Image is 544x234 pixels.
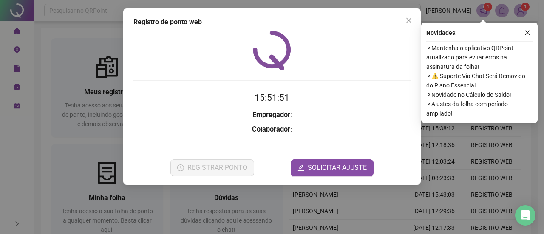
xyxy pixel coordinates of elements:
[426,43,533,71] span: ⚬ Mantenha o aplicativo QRPoint atualizado para evitar erros na assinatura da folha!
[297,164,304,171] span: edit
[515,205,535,226] div: Open Intercom Messenger
[308,163,367,173] span: SOLICITAR AJUSTE
[291,159,374,176] button: editSOLICITAR AJUSTE
[170,159,254,176] button: REGISTRAR PONTO
[133,110,411,121] h3: :
[252,125,290,133] strong: Colaborador
[133,124,411,135] h3: :
[133,17,411,27] div: Registro de ponto web
[426,28,457,37] span: Novidades !
[426,71,533,90] span: ⚬ ⚠️ Suporte Via Chat Será Removido do Plano Essencial
[255,93,289,103] time: 15:51:51
[426,90,533,99] span: ⚬ Novidade no Cálculo do Saldo!
[252,111,290,119] strong: Empregador
[402,14,416,27] button: Close
[426,99,533,118] span: ⚬ Ajustes da folha com período ampliado!
[253,31,291,70] img: QRPoint
[405,17,412,24] span: close
[524,30,530,36] span: close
